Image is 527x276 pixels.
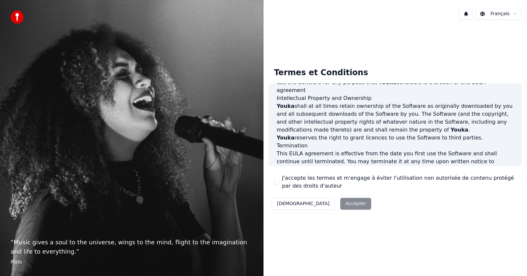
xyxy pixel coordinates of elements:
[277,135,294,141] span: Youka
[11,238,253,256] p: “ Music gives a soul to the universe, wings to the mind, flight to the imagination and life to ev...
[277,142,514,150] h3: Termination
[277,94,514,102] h3: Intellectual Property and Ownership
[277,134,514,142] p: reserves the right to grant licences to use the Software to third parties.
[277,78,514,94] li: use the Software for any purpose that considers is a breach of this EULA agreement
[269,62,373,83] div: Termes et Conditions
[379,79,397,85] span: Youka
[11,11,24,24] img: youka
[451,127,468,133] span: Youka
[277,102,514,134] p: shall at all times retain ownership of the Software as originally downloaded by you and all subse...
[277,166,294,172] span: Youka
[282,174,516,190] label: J'accepte les termes et m'engage à éviter l'utilisation non autorisée de contenu protégé par des ...
[271,198,335,210] button: [DEMOGRAPHIC_DATA]
[277,150,514,173] p: This EULA agreement is effective from the date you first use the Software and shall continue unti...
[277,103,294,109] span: Youka
[11,259,253,265] footer: Plato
